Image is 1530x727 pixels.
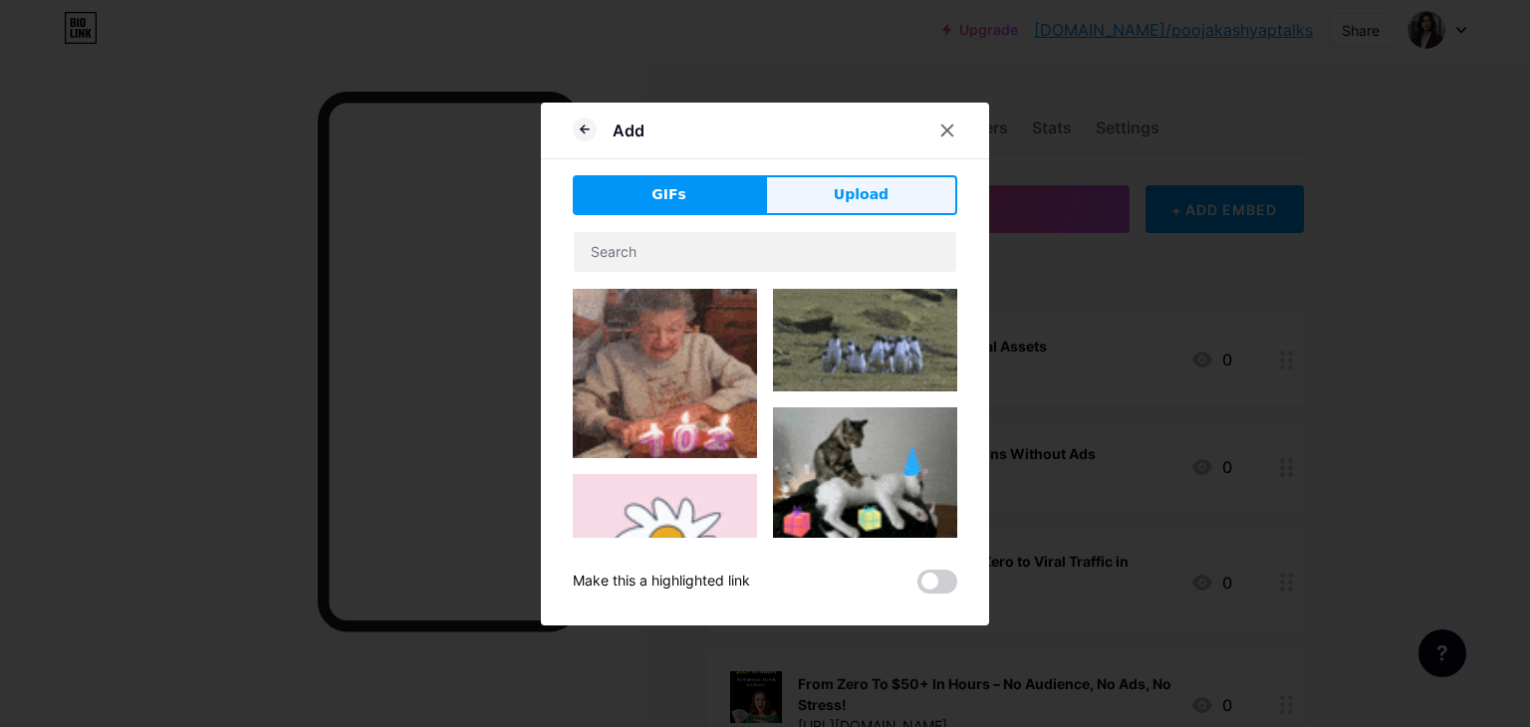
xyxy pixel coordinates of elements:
[573,474,757,666] img: Gihpy
[573,289,757,458] img: Gihpy
[573,175,765,215] button: GIFs
[574,232,956,272] input: Search
[651,184,686,205] span: GIFs
[834,184,889,205] span: Upload
[765,175,957,215] button: Upload
[773,289,957,392] img: Gihpy
[613,119,644,142] div: Add
[773,407,957,548] img: Gihpy
[573,570,750,594] div: Make this a highlighted link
